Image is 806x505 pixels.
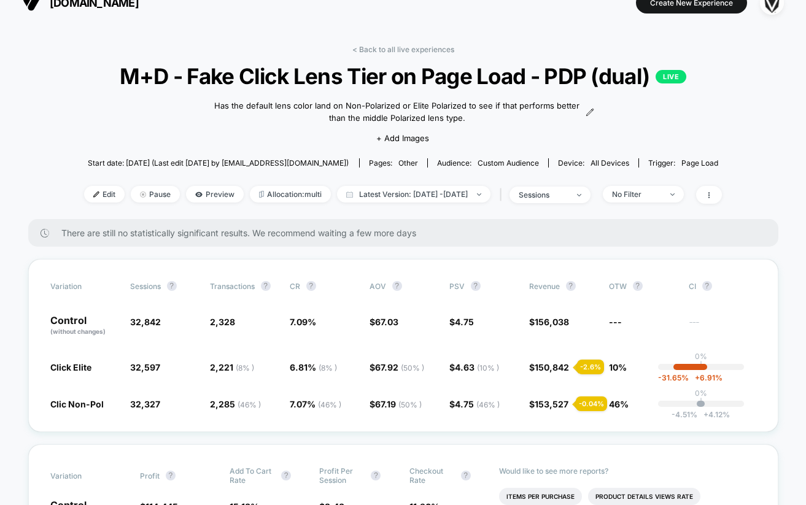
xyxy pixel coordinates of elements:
[670,193,675,196] img: end
[61,228,754,238] span: There are still no statistically significant results. We recommend waiting a few more days
[703,410,708,419] span: +
[370,399,422,409] span: $
[519,190,568,199] div: sessions
[477,193,481,196] img: end
[140,191,146,198] img: end
[116,63,690,89] span: M+D - Fake Click Lens Tier on Page Load - PDP (dual)
[499,466,756,476] p: Would like to see more reports?
[695,352,707,361] p: 0%
[401,363,424,372] span: ( 50 % )
[689,373,723,382] span: 6.91 %
[612,190,661,199] div: No Filter
[318,400,341,409] span: ( 46 % )
[455,399,500,409] span: 4.75
[455,362,499,372] span: 4.63
[577,360,604,374] div: - 2.6 %
[236,363,254,372] span: ( 8 % )
[609,317,622,327] span: ---
[409,466,455,485] span: Checkout Rate
[281,471,291,480] button: ?
[591,158,629,168] span: all devices
[50,328,106,335] span: (without changes)
[319,466,365,485] span: Profit Per Session
[50,281,118,291] span: Variation
[566,281,576,291] button: ?
[702,281,712,291] button: ?
[471,281,481,291] button: ?
[140,471,160,480] span: Profit
[656,70,686,83] p: LIVE
[548,158,638,168] span: Device:
[499,488,582,505] li: Items Per Purchase
[695,373,700,382] span: +
[50,315,118,336] p: Control
[93,191,99,198] img: edit
[290,362,337,372] span: 6.81 %
[346,191,353,198] img: calendar
[449,362,499,372] span: $
[461,471,471,480] button: ?
[529,317,569,327] span: $
[476,400,500,409] span: ( 46 % )
[577,194,581,196] img: end
[529,399,568,409] span: $
[306,281,316,291] button: ?
[609,362,627,372] span: 10%
[588,488,700,505] li: Product Details Views Rate
[375,317,398,327] span: 67.03
[210,399,261,409] span: 2,285
[697,410,730,419] span: 4.12 %
[535,317,569,327] span: 156,038
[259,191,264,198] img: rebalance
[290,282,300,291] span: CR
[449,399,500,409] span: $
[370,362,424,372] span: $
[88,158,349,168] span: Start date: [DATE] (Last edit [DATE] by [EMAIL_ADDRESS][DOMAIN_NAME])
[609,281,676,291] span: OTW
[212,100,583,124] span: Has the default lens color land on Non-Polarized or Elite Polarized to see if that performs bette...
[376,133,429,143] span: + Add Images
[250,186,331,202] span: Allocation: multi
[477,363,499,372] span: ( 10 % )
[529,362,569,372] span: $
[319,363,337,372] span: ( 8 % )
[497,186,510,204] span: |
[210,282,255,291] span: Transactions
[167,281,177,291] button: ?
[230,466,275,485] span: Add To Cart Rate
[689,281,756,291] span: CI
[700,361,702,370] p: |
[529,282,560,291] span: Revenue
[261,281,271,291] button: ?
[700,398,702,407] p: |
[689,318,756,336] span: ---
[449,282,465,291] span: PSV
[478,158,539,168] span: Custom Audience
[210,362,254,372] span: 2,221
[576,396,607,411] div: - 0.04 %
[370,282,386,291] span: AOV
[672,410,697,419] span: -4.51 %
[633,281,643,291] button: ?
[437,158,539,168] div: Audience:
[695,388,707,398] p: 0%
[130,399,160,409] span: 32,327
[186,186,244,202] span: Preview
[392,281,402,291] button: ?
[50,466,118,485] span: Variation
[130,282,161,291] span: Sessions
[535,399,568,409] span: 153,527
[648,158,718,168] div: Trigger:
[398,158,418,168] span: other
[455,317,474,327] span: 4.75
[371,471,381,480] button: ?
[290,399,341,409] span: 7.07 %
[337,186,490,202] span: Latest Version: [DATE] - [DATE]
[130,317,161,327] span: 32,842
[375,362,424,372] span: 67.92
[375,399,422,409] span: 67.19
[50,362,91,372] span: Click Elite
[130,362,160,372] span: 32,597
[658,373,689,382] span: -31.65 %
[370,317,398,327] span: $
